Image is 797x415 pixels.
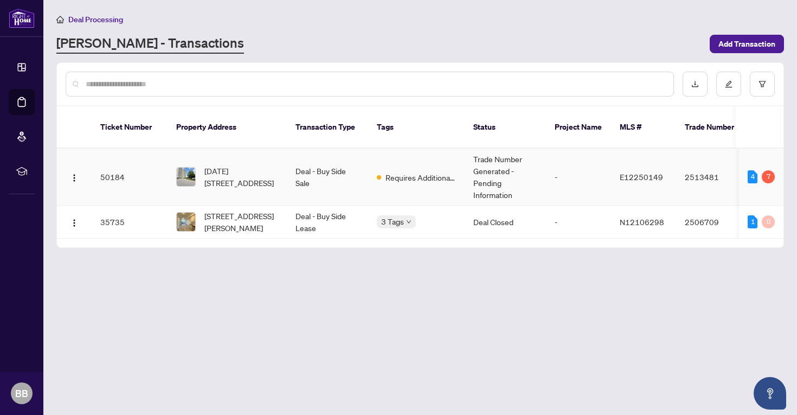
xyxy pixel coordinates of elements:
td: Deal - Buy Side Sale [287,149,368,206]
span: BB [15,386,28,401]
span: Deal Processing [68,15,123,24]
span: [DATE][STREET_ADDRESS] [204,165,278,189]
span: edit [725,80,732,88]
th: Status [465,106,546,149]
img: Logo [70,219,79,227]
span: N12106298 [620,217,664,227]
th: MLS # [611,106,676,149]
span: [STREET_ADDRESS][PERSON_NAME] [204,210,278,234]
td: - [546,206,611,239]
td: - [546,149,611,206]
button: Logo [66,168,83,186]
a: [PERSON_NAME] - Transactions [56,34,244,54]
div: 0 [762,215,775,228]
div: 4 [748,170,757,183]
td: 35735 [92,206,168,239]
td: 2513481 [676,149,752,206]
span: download [691,80,699,88]
img: thumbnail-img [177,168,195,186]
img: logo [9,8,35,28]
span: filter [759,80,766,88]
button: download [683,72,708,97]
span: E12250149 [620,172,663,182]
span: Requires Additional Docs [385,171,456,183]
div: 7 [762,170,775,183]
span: down [406,219,412,225]
img: Logo [70,174,79,182]
button: filter [750,72,775,97]
button: Open asap [754,377,786,410]
span: 3 Tags [381,215,404,228]
th: Ticket Number [92,106,168,149]
th: Trade Number [676,106,752,149]
button: edit [716,72,741,97]
td: Trade Number Generated - Pending Information [465,149,546,206]
th: Tags [368,106,465,149]
img: thumbnail-img [177,213,195,231]
td: 2506709 [676,206,752,239]
th: Project Name [546,106,611,149]
td: Deal Closed [465,206,546,239]
span: home [56,16,64,23]
button: Add Transaction [710,35,784,53]
button: Logo [66,213,83,231]
th: Property Address [168,106,287,149]
th: Transaction Type [287,106,368,149]
span: Add Transaction [718,35,775,53]
td: 50184 [92,149,168,206]
div: 1 [748,215,757,228]
td: Deal - Buy Side Lease [287,206,368,239]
